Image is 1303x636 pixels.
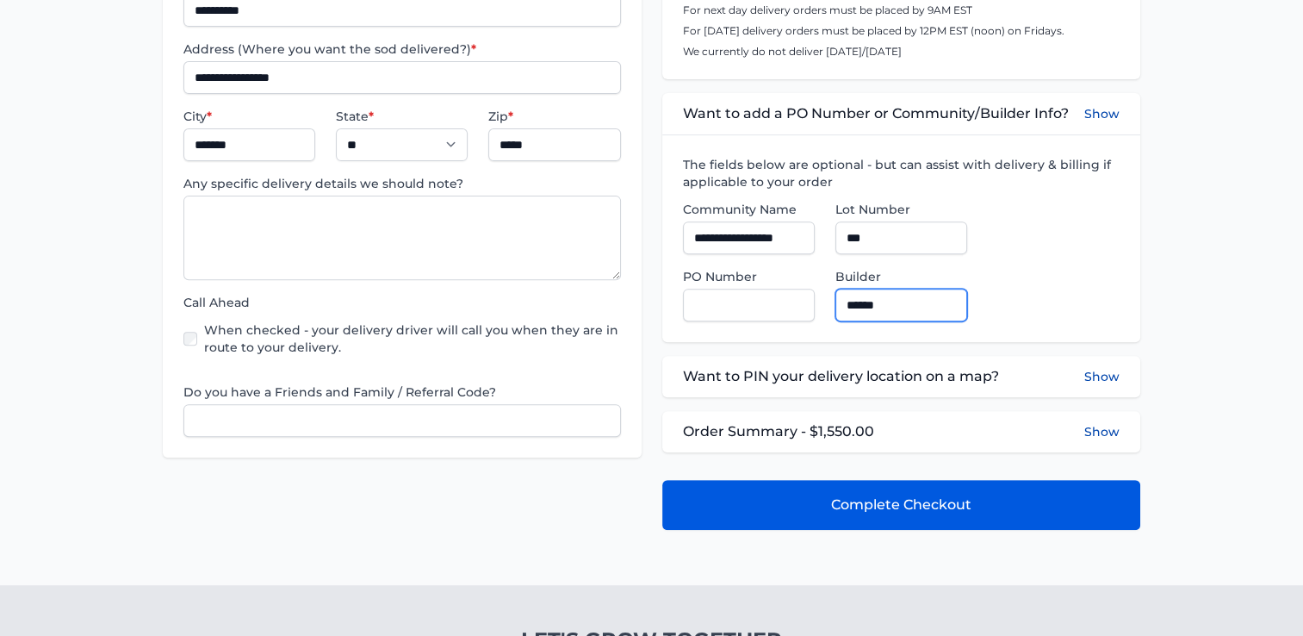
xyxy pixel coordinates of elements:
[683,3,1120,17] p: For next day delivery orders must be placed by 9AM EST
[183,383,620,401] label: Do you have a Friends and Family / Referral Code?
[683,421,874,442] span: Order Summary - $1,550.00
[1084,366,1120,387] button: Show
[1084,423,1120,440] button: Show
[488,108,620,125] label: Zip
[336,108,468,125] label: State
[835,268,967,285] label: Builder
[183,108,315,125] label: City
[183,41,620,58] label: Address (Where you want the sod delivered?)
[683,45,1120,59] p: We currently do not deliver [DATE]/[DATE]
[683,103,1069,124] span: Want to add a PO Number or Community/Builder Info?
[204,321,620,356] label: When checked - your delivery driver will call you when they are in route to your delivery.
[183,175,620,192] label: Any specific delivery details we should note?
[683,156,1120,190] label: The fields below are optional - but can assist with delivery & billing if applicable to your order
[1084,103,1120,124] button: Show
[831,495,971,515] span: Complete Checkout
[835,201,967,218] label: Lot Number
[183,294,620,311] label: Call Ahead
[683,268,815,285] label: PO Number
[683,366,999,387] span: Want to PIN your delivery location on a map?
[662,480,1140,530] button: Complete Checkout
[683,24,1120,38] p: For [DATE] delivery orders must be placed by 12PM EST (noon) on Fridays.
[683,201,815,218] label: Community Name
